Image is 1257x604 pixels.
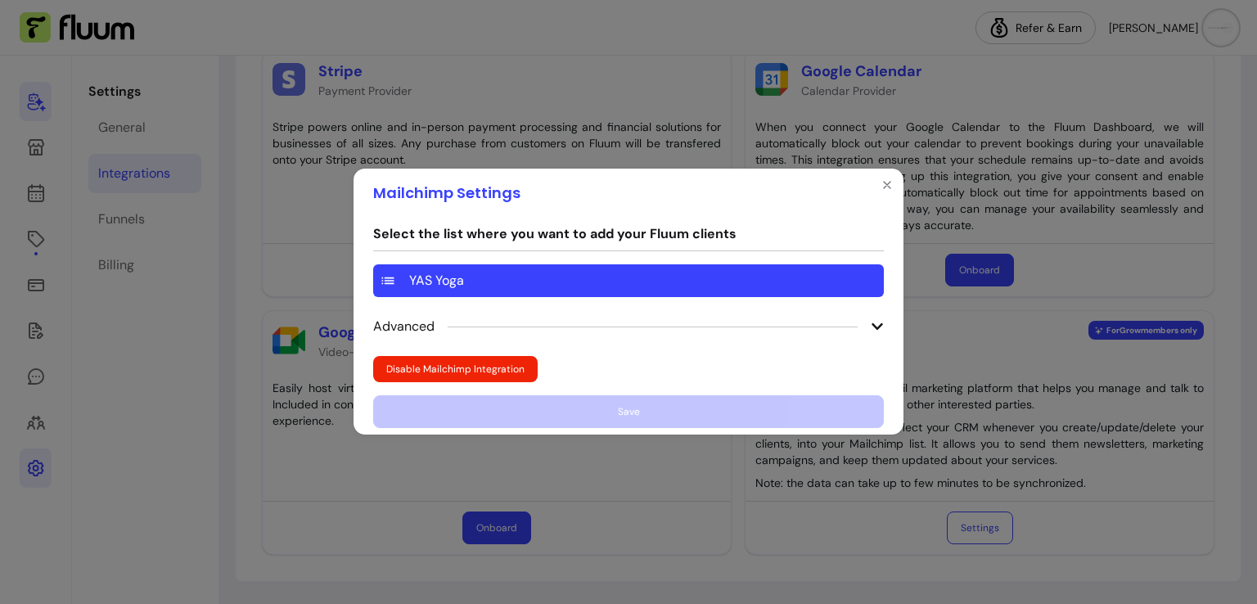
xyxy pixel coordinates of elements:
[373,182,520,205] h1: Mailchimp Settings
[373,224,884,251] p: Select the list where you want to add your Fluum clients
[373,356,538,382] button: Disable Mailchimp Integration
[373,317,435,336] span: Advanced
[874,172,900,198] button: Close
[409,271,464,291] span: YAS Yoga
